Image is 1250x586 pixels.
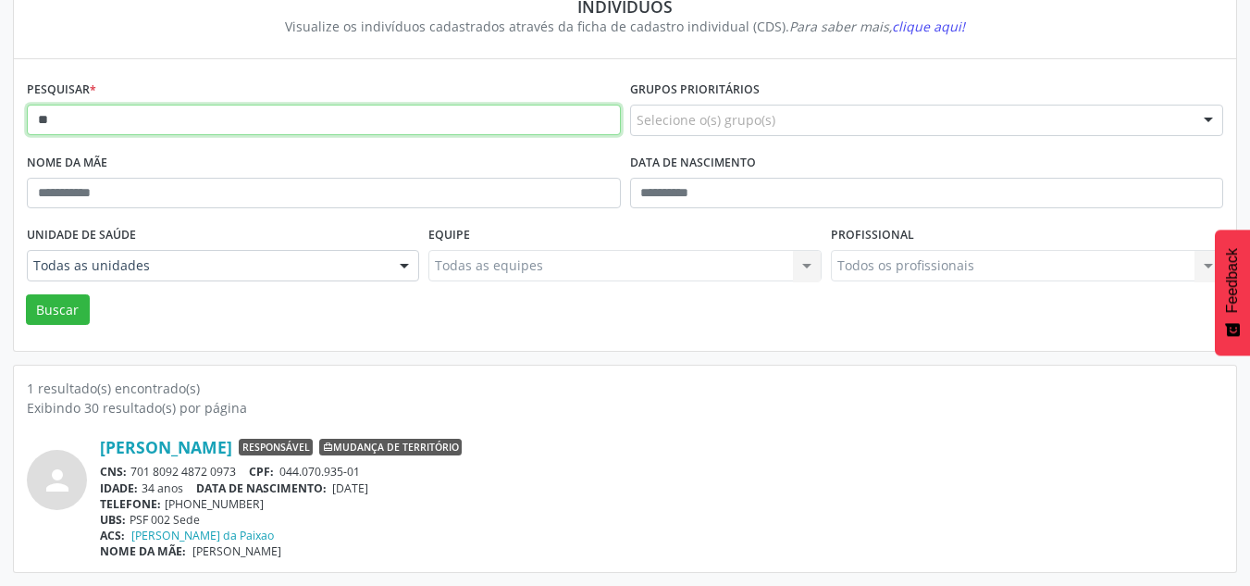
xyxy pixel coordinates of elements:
[26,294,90,326] button: Buscar
[789,18,965,35] i: Para saber mais,
[249,464,274,480] span: CPF:
[27,379,1223,398] div: 1 resultado(s) encontrado(s)
[192,543,281,559] span: [PERSON_NAME]
[40,17,1210,36] div: Visualize os indivíduos cadastrados através da ficha de cadastro individual (CDS).
[100,464,127,480] span: CNS:
[27,76,96,105] label: Pesquisar
[100,496,161,512] span: TELEFONE:
[637,110,775,130] span: Selecione o(s) grupo(s)
[100,464,1223,480] div: 701 8092 4872 0973
[100,480,138,496] span: IDADE:
[27,221,136,250] label: Unidade de saúde
[100,528,125,543] span: ACS:
[131,528,274,543] a: [PERSON_NAME] da Paixao
[630,149,756,178] label: Data de nascimento
[239,439,313,455] span: Responsável
[892,18,965,35] span: clique aqui!
[100,496,1223,512] div: [PHONE_NUMBER]
[100,543,186,559] span: NOME DA MÃE:
[100,512,126,528] span: UBS:
[196,480,327,496] span: DATA DE NASCIMENTO:
[100,512,1223,528] div: PSF 002 Sede
[33,256,381,275] span: Todas as unidades
[319,439,462,455] span: Mudança de território
[100,437,232,457] a: [PERSON_NAME]
[831,221,914,250] label: Profissional
[27,149,107,178] label: Nome da mãe
[1215,230,1250,355] button: Feedback - Mostrar pesquisa
[100,480,1223,496] div: 34 anos
[428,221,470,250] label: Equipe
[27,398,1223,418] div: Exibindo 30 resultado(s) por página
[279,464,360,480] span: 044.070.935-01
[332,480,368,496] span: [DATE]
[630,76,760,105] label: Grupos prioritários
[1224,248,1241,313] span: Feedback
[41,464,74,497] i: person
